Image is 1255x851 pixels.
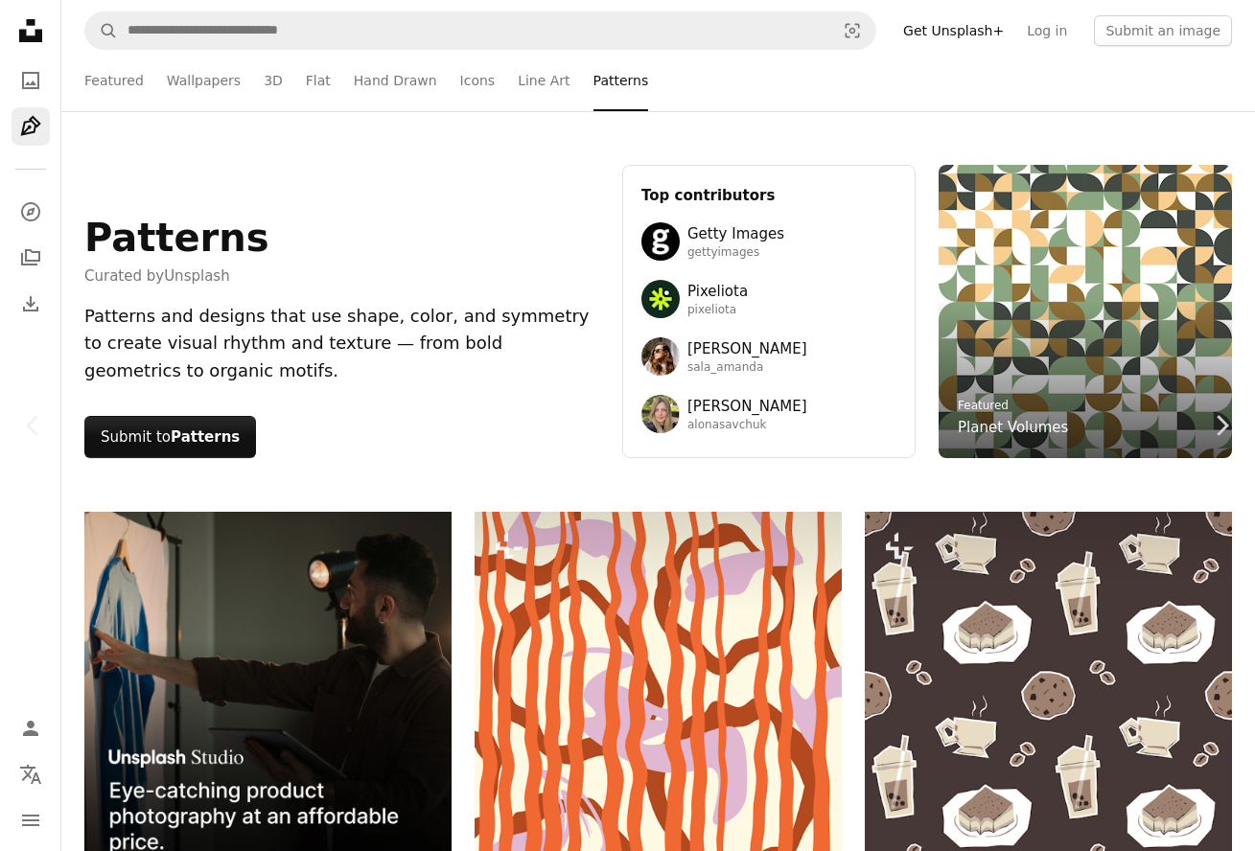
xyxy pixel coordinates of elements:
[475,747,842,765] a: Stripes and shapes create an abstract design.
[687,222,784,245] span: Getty Images
[892,15,1015,46] a: Get Unsplash+
[84,11,876,50] form: Find visuals sitewide
[641,222,896,261] a: Avatar of user Getty ImagesGetty Imagesgettyimages
[84,50,144,111] a: Featured
[84,215,269,261] h1: Patterns
[1188,333,1255,517] a: Next
[687,395,807,418] span: [PERSON_NAME]
[12,709,50,747] a: Log in / Sign up
[84,264,269,287] span: Curated by
[687,303,748,318] span: pixeliota
[865,686,1232,703] a: A pattern of cookies and drinks on a plate
[641,280,680,318] img: Avatar of user Pixeliota
[687,360,807,376] span: sala_amanda
[354,50,437,111] a: Hand Drawn
[12,107,50,146] a: Illustrations
[687,337,807,360] span: [PERSON_NAME]
[12,801,50,839] button: Menu
[84,416,256,458] button: Submit toPatterns
[264,50,283,111] a: 3D
[687,418,807,433] span: alonasavchuk
[641,337,680,376] img: Avatar of user Amanda Sala
[12,285,50,323] a: Download History
[641,395,680,433] img: Avatar of user Alona Savchuk
[518,50,569,111] a: Line Art
[641,395,896,433] a: Avatar of user Alona Savchuk[PERSON_NAME]alonasavchuk
[12,239,50,277] a: Collections
[1094,15,1232,46] button: Submit an image
[687,280,748,303] span: Pixeliota
[306,50,331,111] a: Flat
[958,416,1068,439] a: Planet Volumes
[171,428,240,446] strong: Patterns
[829,12,875,49] button: Visual search
[84,303,599,385] div: Patterns and designs that use shape, color, and symmetry to create visual rhythm and texture — fr...
[1015,15,1079,46] a: Log in
[958,399,1009,412] a: Featured
[164,267,230,285] a: Unsplash
[12,755,50,793] button: Language
[167,50,241,111] a: Wallpapers
[687,245,784,261] span: gettyimages
[641,222,680,261] img: Avatar of user Getty Images
[12,193,50,231] a: Explore
[641,337,896,376] a: Avatar of user Amanda Sala[PERSON_NAME]sala_amanda
[641,184,896,207] h3: Top contributors
[85,12,118,49] button: Search Unsplash
[460,50,496,111] a: Icons
[12,61,50,100] a: Photos
[641,280,896,318] a: Avatar of user PixeliotaPixeliotapixeliota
